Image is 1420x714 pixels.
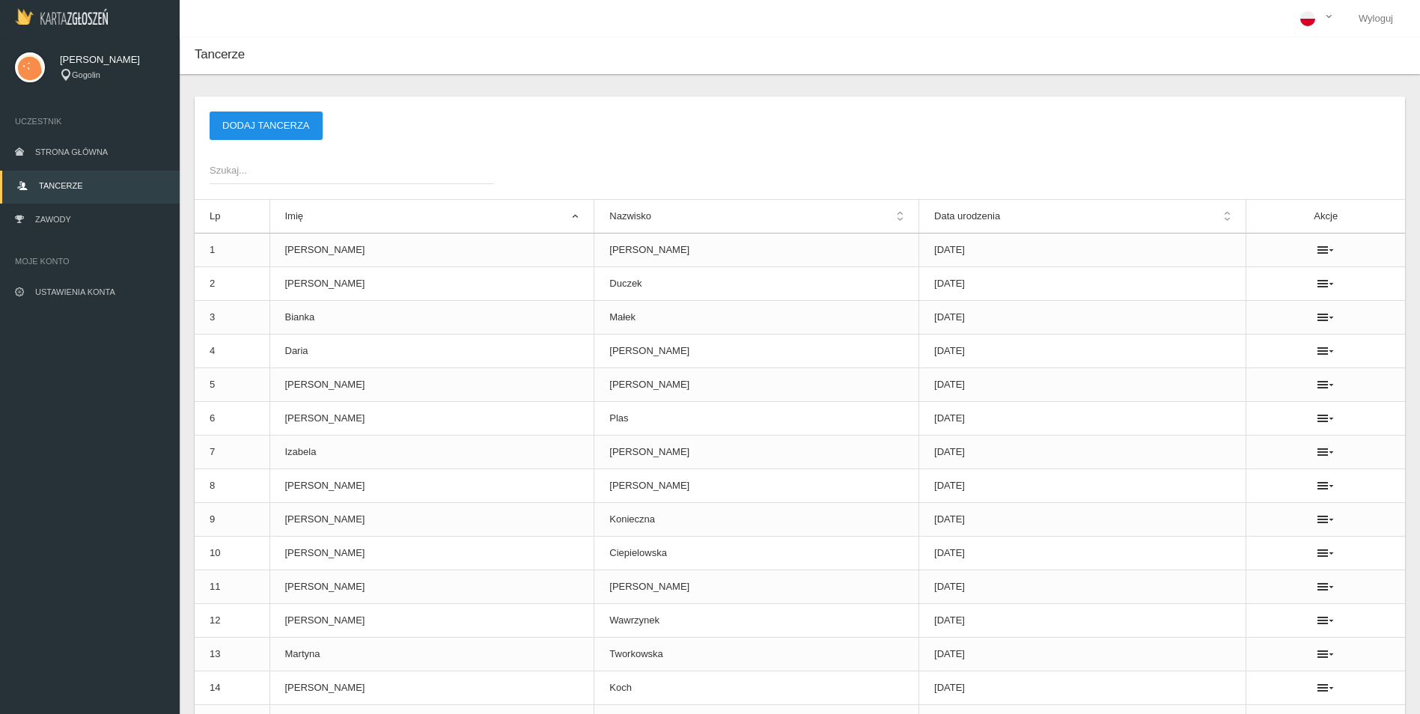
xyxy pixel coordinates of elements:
[594,402,919,436] td: Plas
[594,234,919,267] td: [PERSON_NAME]
[1246,200,1405,234] th: Akcje
[594,200,919,234] th: Nazwisko
[195,234,269,267] td: 1
[594,604,919,638] td: Wawrzynek
[15,254,165,269] span: Moje konto
[195,267,269,301] td: 2
[919,234,1246,267] td: [DATE]
[15,52,45,82] img: svg
[919,267,1246,301] td: [DATE]
[195,200,269,234] th: Lp
[269,200,594,234] th: Imię
[195,368,269,402] td: 5
[919,638,1246,671] td: [DATE]
[269,469,594,503] td: [PERSON_NAME]
[919,570,1246,604] td: [DATE]
[39,181,82,190] span: Tancerze
[35,287,115,296] span: Ustawienia konta
[919,671,1246,705] td: [DATE]
[269,368,594,402] td: [PERSON_NAME]
[195,671,269,705] td: 14
[210,163,478,178] span: Szukaj...
[195,469,269,503] td: 8
[195,301,269,335] td: 3
[594,368,919,402] td: [PERSON_NAME]
[919,200,1246,234] th: Data urodzenia
[594,671,919,705] td: Koch
[919,368,1246,402] td: [DATE]
[269,335,594,368] td: Daria
[594,503,919,537] td: Konieczna
[195,570,269,604] td: 11
[269,267,594,301] td: [PERSON_NAME]
[195,537,269,570] td: 10
[594,570,919,604] td: [PERSON_NAME]
[269,570,594,604] td: [PERSON_NAME]
[195,335,269,368] td: 4
[269,402,594,436] td: [PERSON_NAME]
[195,47,245,61] span: Tancerze
[195,638,269,671] td: 13
[594,638,919,671] td: Tworkowska
[195,402,269,436] td: 6
[210,112,323,140] button: Dodaj tancerza
[919,537,1246,570] td: [DATE]
[269,604,594,638] td: [PERSON_NAME]
[269,503,594,537] td: [PERSON_NAME]
[594,537,919,570] td: Ciepielowska
[35,147,108,156] span: Strona główna
[919,301,1246,335] td: [DATE]
[35,215,71,224] span: Zawody
[594,301,919,335] td: Małek
[919,335,1246,368] td: [DATE]
[269,234,594,267] td: [PERSON_NAME]
[269,537,594,570] td: [PERSON_NAME]
[269,671,594,705] td: [PERSON_NAME]
[594,469,919,503] td: [PERSON_NAME]
[195,503,269,537] td: 9
[60,52,165,67] span: [PERSON_NAME]
[594,267,919,301] td: Duczek
[269,301,594,335] td: Bianka
[15,8,108,25] img: Logo
[919,604,1246,638] td: [DATE]
[269,436,594,469] td: Izabela
[195,436,269,469] td: 7
[594,335,919,368] td: [PERSON_NAME]
[210,156,493,184] input: Szukaj...
[919,402,1246,436] td: [DATE]
[269,638,594,671] td: Martyna
[919,469,1246,503] td: [DATE]
[60,69,165,82] div: Gogolin
[15,114,165,129] span: Uczestnik
[919,436,1246,469] td: [DATE]
[919,503,1246,537] td: [DATE]
[594,436,919,469] td: [PERSON_NAME]
[195,604,269,638] td: 12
